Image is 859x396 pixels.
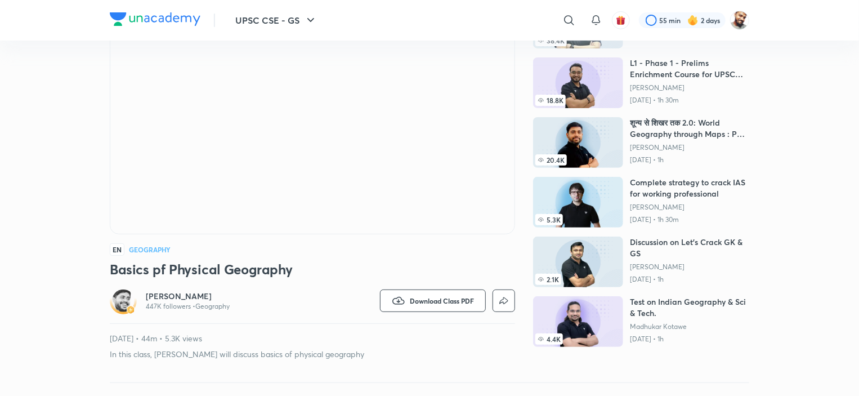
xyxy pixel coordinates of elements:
[730,11,749,30] img: Sumit Kumar
[630,296,749,319] h6: Test on Indian Geography & Sci & Tech.
[535,214,563,225] span: 5.3K
[630,143,749,152] a: [PERSON_NAME]
[687,15,699,26] img: streak
[110,287,137,314] a: Avatarbadge
[110,12,200,29] a: Company Logo
[110,12,200,26] img: Company Logo
[110,260,515,278] h3: Basics pf Physical Geography
[630,155,749,164] p: [DATE] • 1h
[630,177,749,199] h6: Complete strategy to crack IAS for working professional
[410,296,474,305] span: Download Class PDF
[535,95,566,106] span: 18.8K
[612,11,630,29] button: avatar
[380,290,486,312] button: Download Class PDF
[535,154,567,166] span: 20.4K
[535,274,561,285] span: 2.1K
[630,203,749,212] a: [PERSON_NAME]
[630,335,749,344] p: [DATE] • 1h
[630,262,749,272] a: [PERSON_NAME]
[630,275,749,284] p: [DATE] • 1h
[127,306,135,314] img: badge
[535,333,563,345] span: 4.4K
[630,215,749,224] p: [DATE] • 1h 30m
[110,349,515,360] p: In this class, [PERSON_NAME] will discuss basics of physical geography
[630,83,749,92] a: [PERSON_NAME]
[229,9,324,32] button: UPSC CSE - GS
[630,96,749,105] p: [DATE] • 1h 30m
[630,322,749,331] a: Madhukar Kotawe
[146,302,230,311] p: 447K followers • Geography
[146,291,230,302] a: [PERSON_NAME]
[616,15,626,25] img: avatar
[112,290,135,312] img: Avatar
[630,117,749,140] h6: शून्य से शिखर तक 2.0: World Geography through Maps : Part I
[630,57,749,80] h6: L1 - Phase 1 - Prelims Enrichment Course for UPSC 2024 - [PERSON_NAME]
[630,237,749,259] h6: Discussion on Let's Crack GK & GS
[110,333,515,344] p: [DATE] • 44m • 5.3K views
[535,35,567,46] span: 38.4K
